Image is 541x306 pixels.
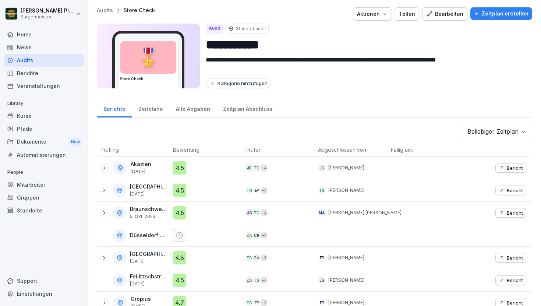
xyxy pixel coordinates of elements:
[318,254,325,261] div: EP
[4,67,84,80] a: Berichte
[21,14,74,20] p: Burgermeister
[132,99,169,117] a: Zeitpläne
[507,277,523,283] p: Bericht
[507,300,523,306] p: Bericht
[236,25,266,32] p: Standort audit
[253,209,260,217] div: TG
[495,163,526,173] button: Bericht
[97,7,113,14] p: Audits
[124,7,155,14] a: Store Check
[130,251,167,257] p: [GEOGRAPHIC_DATA]
[318,277,325,284] div: JG
[507,187,523,193] p: Bericht
[173,274,186,287] div: 4.5
[216,99,279,117] a: Zeitplan Abschluss
[4,28,84,41] a: Home
[97,99,132,117] a: Berichte
[131,169,151,174] p: [DATE]
[120,41,176,74] div: 🎖️
[245,277,253,284] div: ZA
[206,78,271,88] button: Kategorie hinzufügen
[130,232,167,239] p: Düsseldorf Am Wehrhahn
[260,209,268,217] div: + 4
[173,161,186,175] div: 4.5
[495,253,526,263] button: Bericht
[328,277,364,284] p: [PERSON_NAME]
[253,164,260,172] div: TG
[507,255,523,261] p: Bericht
[130,206,167,212] p: Braunschweig Schloß
[21,8,74,14] p: [PERSON_NAME] Pleger
[130,274,167,280] p: Feilitzschstraße
[395,7,419,21] button: Teilen
[4,148,84,161] a: Automatisierungen
[117,7,119,14] p: /
[260,277,268,284] div: + 4
[357,10,388,18] div: Aktionen
[4,54,84,67] a: Audits
[173,146,238,154] p: Bewertung
[507,210,523,216] p: Bericht
[173,206,186,219] div: 4.5
[260,232,268,239] div: + 4
[4,178,84,191] a: Mitarbeiter
[173,184,186,197] div: 4.5
[318,187,325,194] div: TG
[131,296,151,302] p: Gropius
[4,41,84,54] a: News
[426,10,463,18] div: Bearbeiten
[4,109,84,122] a: Kurse
[318,209,325,217] div: MA
[4,98,84,109] p: Library
[495,186,526,195] button: Bericht
[253,254,260,261] div: ZA
[328,165,364,171] p: [PERSON_NAME]
[100,146,165,154] p: Prüfling
[328,187,364,194] p: [PERSON_NAME]
[245,254,253,261] div: TG
[4,122,84,135] a: Pfade
[4,135,84,149] div: Dokumente
[470,7,532,20] button: Zeitplan erstellen
[4,287,84,300] a: Einstellungen
[318,146,383,154] p: Abgeschlossen von
[131,161,151,168] p: Akazien
[4,80,84,92] a: Veranstaltungen
[4,135,84,149] a: DokumenteNew
[245,209,253,217] div: AS
[328,210,402,216] p: [PERSON_NAME] [PERSON_NAME]
[387,143,460,157] th: Fällig am:
[474,10,528,18] div: Zeitplan erstellen
[4,204,84,217] a: Standorte
[130,259,167,264] p: [DATE]
[130,281,167,286] p: [DATE]
[253,187,260,194] div: EP
[399,10,415,18] div: Teilen
[507,165,523,171] p: Bericht
[4,166,84,178] p: People
[4,191,84,204] a: Gruppen
[260,254,268,261] div: + 3
[206,24,223,34] div: Audit
[318,164,325,172] div: JG
[120,76,177,82] h3: Store Check
[242,143,314,157] th: Prüfer
[353,7,392,21] button: Aktionen
[422,7,467,21] button: Bearbeiten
